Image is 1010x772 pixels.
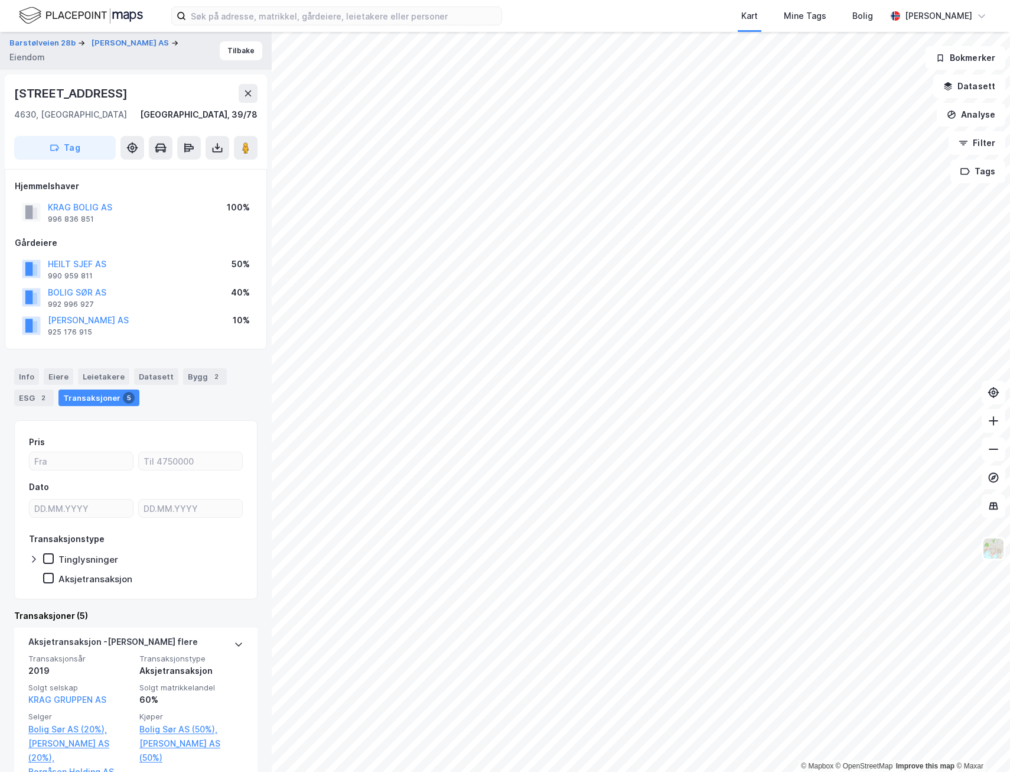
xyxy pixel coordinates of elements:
[28,695,106,705] a: KRAG GRUPPEN AS
[14,136,116,160] button: Tag
[139,737,243,765] a: [PERSON_NAME] AS (50%)
[28,664,132,678] div: 2019
[92,37,171,49] button: [PERSON_NAME] AS
[210,371,222,382] div: 2
[28,737,132,765] a: [PERSON_NAME] AS (20%),
[140,108,258,122] div: [GEOGRAPHIC_DATA], 39/78
[14,390,54,406] div: ESG
[186,7,501,25] input: Søk på adresse, matrikkel, gårdeiere, leietakere eller personer
[44,368,73,385] div: Eiere
[15,236,257,250] div: Gårdeiere
[58,390,139,406] div: Transaksjoner
[28,722,132,737] a: Bolig Sør AS (20%),
[139,722,243,737] a: Bolig Sør AS (50%),
[950,160,1005,183] button: Tags
[139,654,243,664] span: Transaksjonstype
[933,74,1005,98] button: Datasett
[784,9,826,23] div: Mine Tags
[852,9,873,23] div: Bolig
[29,435,45,449] div: Pris
[231,286,250,300] div: 40%
[139,712,243,722] span: Kjøper
[29,532,105,546] div: Transaksjonstype
[30,499,133,517] input: DD.MM.YYYY
[232,257,250,271] div: 50%
[30,452,133,470] input: Fra
[949,131,1005,155] button: Filter
[836,762,893,770] a: OpenStreetMap
[15,179,257,193] div: Hjemmelshaver
[139,683,243,693] span: Solgt matrikkelandel
[58,554,118,565] div: Tinglysninger
[14,368,39,385] div: Info
[58,573,132,585] div: Aksjetransaksjon
[48,215,94,224] div: 996 836 851
[48,327,92,337] div: 925 176 915
[37,392,49,404] div: 2
[19,5,143,26] img: logo.f888ab2527a4732fd821a326f86c7f29.svg
[905,9,972,23] div: [PERSON_NAME]
[29,480,49,494] div: Dato
[926,46,1005,70] button: Bokmerker
[9,50,45,64] div: Eiendom
[227,200,250,215] div: 100%
[982,537,1005,560] img: Z
[28,712,132,722] span: Selger
[139,452,242,470] input: Til 4750000
[123,392,135,404] div: 5
[233,313,250,327] div: 10%
[14,108,127,122] div: 4630, [GEOGRAPHIC_DATA]
[28,683,132,693] span: Solgt selskap
[139,693,243,707] div: 60%
[28,635,198,654] div: Aksjetransaksjon - [PERSON_NAME] flere
[48,271,93,281] div: 990 959 811
[28,654,132,664] span: Transaksjonsår
[801,762,833,770] a: Mapbox
[741,9,758,23] div: Kart
[896,762,954,770] a: Improve this map
[14,84,130,103] div: [STREET_ADDRESS]
[139,664,243,678] div: Aksjetransaksjon
[134,368,178,385] div: Datasett
[48,300,94,309] div: 992 996 927
[78,368,129,385] div: Leietakere
[951,715,1010,772] iframe: Chat Widget
[183,368,227,385] div: Bygg
[220,41,262,60] button: Tilbake
[9,37,78,49] button: Barstølveien 28b
[139,499,242,517] input: DD.MM.YYYY
[937,103,1005,126] button: Analyse
[14,609,258,623] div: Transaksjoner (5)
